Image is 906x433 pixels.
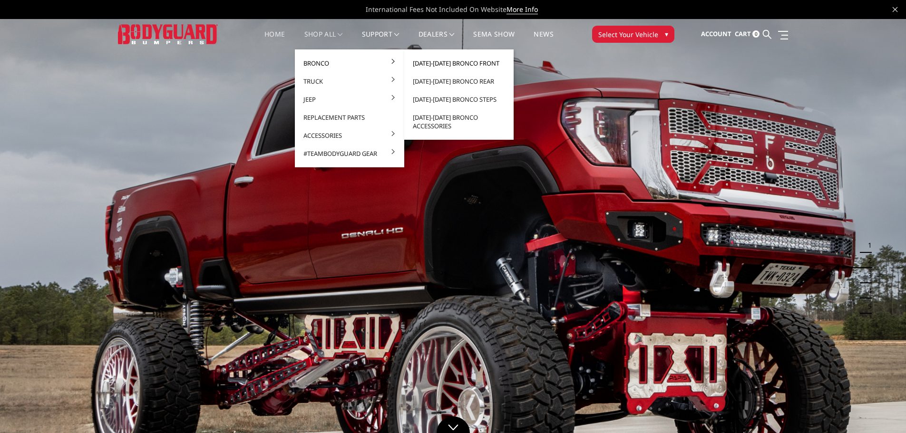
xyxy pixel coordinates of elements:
span: Account [701,29,731,38]
a: News [534,31,553,49]
a: #TeamBodyguard Gear [299,144,400,163]
a: shop all [304,31,343,49]
button: 4 of 5 [862,283,872,298]
a: [DATE]-[DATE] Bronco Steps [408,90,510,108]
span: ▾ [665,29,668,39]
a: Click to Down [437,416,470,433]
a: Truck [299,72,400,90]
img: BODYGUARD BUMPERS [118,24,218,44]
a: Cart 0 [735,21,760,47]
a: Home [264,31,285,49]
a: Accessories [299,126,400,144]
span: 0 [752,30,760,38]
a: Dealers [419,31,455,49]
a: [DATE]-[DATE] Bronco Front [408,54,510,72]
a: Bronco [299,54,400,72]
button: 3 of 5 [862,268,872,283]
button: 2 of 5 [862,253,872,268]
a: [DATE]-[DATE] Bronco Rear [408,72,510,90]
button: 1 of 5 [862,238,872,253]
a: Support [362,31,399,49]
span: Cart [735,29,751,38]
iframe: Chat Widget [858,387,906,433]
a: Jeep [299,90,400,108]
button: Select Your Vehicle [592,26,674,43]
a: SEMA Show [473,31,515,49]
a: More Info [507,5,538,14]
a: Account [701,21,731,47]
span: Select Your Vehicle [598,29,658,39]
a: [DATE]-[DATE] Bronco Accessories [408,108,510,135]
button: 5 of 5 [862,298,872,314]
a: Replacement Parts [299,108,400,126]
